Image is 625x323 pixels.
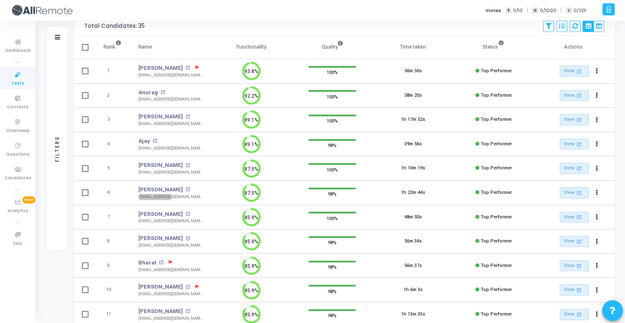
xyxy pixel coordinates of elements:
[95,181,130,205] td: 6
[481,287,512,292] span: Top Performer
[560,284,589,296] a: View
[486,7,502,14] label: Invites:
[328,311,337,320] span: 98%
[591,211,603,223] button: Actions
[401,311,425,318] div: 1h 13m 33s
[576,189,583,196] mat-icon: open_in_new
[591,187,603,199] button: Actions
[527,6,528,15] span: |
[560,66,589,77] a: View
[138,234,183,242] a: [PERSON_NAME]
[481,190,512,195] span: Top Performer
[560,114,589,125] a: View
[138,96,203,103] div: [EMAIL_ADDRESS][DOMAIN_NAME]
[400,42,426,51] div: Time taken
[560,187,589,198] a: View
[54,103,61,195] div: Filters
[138,161,183,169] a: [PERSON_NAME]
[404,141,422,148] div: 39m 56s
[95,278,130,302] td: 10
[138,186,183,194] a: [PERSON_NAME]
[138,72,203,78] div: [EMAIL_ADDRESS][DOMAIN_NAME]
[540,7,556,14] span: 0/1000
[22,196,35,203] span: New
[560,163,589,174] a: View
[401,116,425,123] div: 1h 17m 52s
[560,212,589,223] a: View
[481,165,512,171] span: Top Performer
[453,36,534,59] th: Status
[138,316,203,322] div: [EMAIL_ADDRESS][DOMAIN_NAME]
[404,238,422,245] div: 56m 34s
[95,36,130,59] th: Rank
[185,236,190,241] mat-icon: open_in_new
[560,90,589,101] a: View
[185,187,190,192] mat-icon: open_in_new
[591,114,603,126] button: Actions
[211,36,292,59] th: Functionality
[481,68,512,73] span: Top Performer
[404,68,422,75] div: 56m 50s
[95,156,130,181] td: 5
[185,115,190,119] mat-icon: open_in_new
[591,138,603,150] button: Actions
[576,68,583,75] mat-icon: open_in_new
[138,137,150,145] a: Ajay
[576,116,583,123] mat-icon: open_in_new
[506,7,511,14] span: T
[7,208,28,215] span: Analytics
[185,309,190,313] mat-icon: open_in_new
[401,189,425,196] div: 1h 22m 44s
[591,163,603,174] button: Actions
[84,23,145,29] div: Total Candidates: 35
[138,307,183,316] a: [PERSON_NAME]
[327,68,338,76] span: 100%
[401,165,425,172] div: 1h 10m 19s
[292,36,372,59] th: Quality
[534,36,615,59] th: Actions
[95,254,130,278] td: 9
[138,113,183,121] a: [PERSON_NAME]
[138,88,158,97] a: Anurag
[185,66,190,70] mat-icon: open_in_new
[481,238,512,244] span: Top Performer
[328,190,337,198] span: 98%
[481,311,512,317] span: Top Performer
[95,83,130,108] td: 2
[138,145,203,152] div: [EMAIL_ADDRESS][DOMAIN_NAME]
[138,210,183,218] a: [PERSON_NAME]
[591,284,603,296] button: Actions
[13,240,22,247] span: FAQ
[591,260,603,272] button: Actions
[153,139,157,143] mat-icon: open_in_new
[95,229,130,254] td: 8
[481,141,512,147] span: Top Performer
[576,238,583,245] mat-icon: open_in_new
[327,117,338,125] span: 100%
[404,214,422,221] div: 48m 50s
[5,175,31,182] span: Candidates
[7,104,28,111] span: Contests
[328,141,337,149] span: 98%
[328,238,337,247] span: 98%
[481,117,512,122] span: Top Performer
[138,242,203,249] div: [EMAIL_ADDRESS][DOMAIN_NAME]
[185,212,190,216] mat-icon: open_in_new
[138,42,152,51] div: Name
[481,93,512,98] span: Top Performer
[591,308,603,320] button: Actions
[404,92,422,99] div: 58m 20s
[576,286,583,294] mat-icon: open_in_new
[95,59,130,83] td: 1
[11,80,24,87] span: Tests
[576,165,583,172] mat-icon: open_in_new
[6,127,30,135] span: Interviews
[573,7,586,14] span: 0/201
[327,92,338,100] span: 100%
[404,262,422,269] div: 56m 37s
[328,287,337,295] span: 98%
[591,66,603,77] button: Actions
[159,260,163,265] mat-icon: open_in_new
[560,309,589,320] a: View
[185,285,190,289] mat-icon: open_in_new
